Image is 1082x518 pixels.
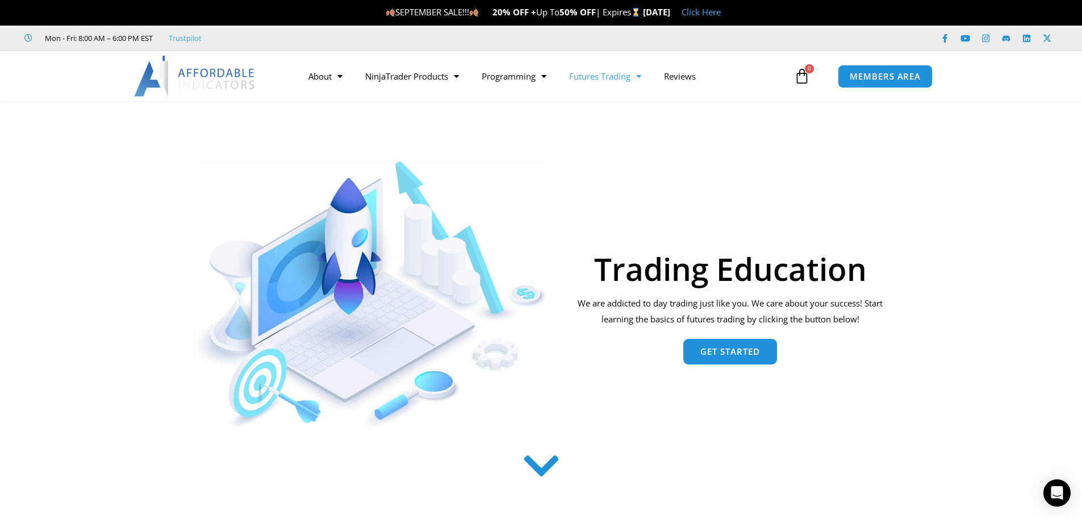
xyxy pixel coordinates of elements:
[653,63,707,89] a: Reviews
[297,63,354,89] a: About
[700,347,760,356] span: Get Started
[805,64,814,73] span: 0
[643,6,670,18] strong: [DATE]
[838,65,933,88] a: MEMBERS AREA
[777,60,827,93] a: 0
[850,72,921,81] span: MEMBERS AREA
[570,296,890,328] p: We are addicted to day trading just like you. We care about your success! Start learning the basi...
[297,63,791,89] nav: Menu
[570,253,890,284] h1: Trading Education
[134,56,256,97] img: LogoAI | Affordable Indicators – NinjaTrader
[682,6,721,18] a: Click Here
[470,63,558,89] a: Programming
[42,31,153,45] span: Mon - Fri: 8:00 AM – 6:00 PM EST
[470,8,478,16] img: 🍂
[386,8,395,16] img: 🍂
[386,6,643,18] span: SEPTEMBER SALE!!! Up To | Expires
[192,161,548,432] img: AdobeStock 293954085 1 Converted | Affordable Indicators – NinjaTrader
[492,6,536,18] strong: 20% OFF +
[1043,479,1071,507] div: Open Intercom Messenger
[354,63,470,89] a: NinjaTrader Products
[169,31,202,45] a: Trustpilot
[558,63,653,89] a: Futures Trading
[683,339,777,364] a: Get Started
[632,8,640,16] img: ⌛
[559,6,596,18] strong: 50% OFF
